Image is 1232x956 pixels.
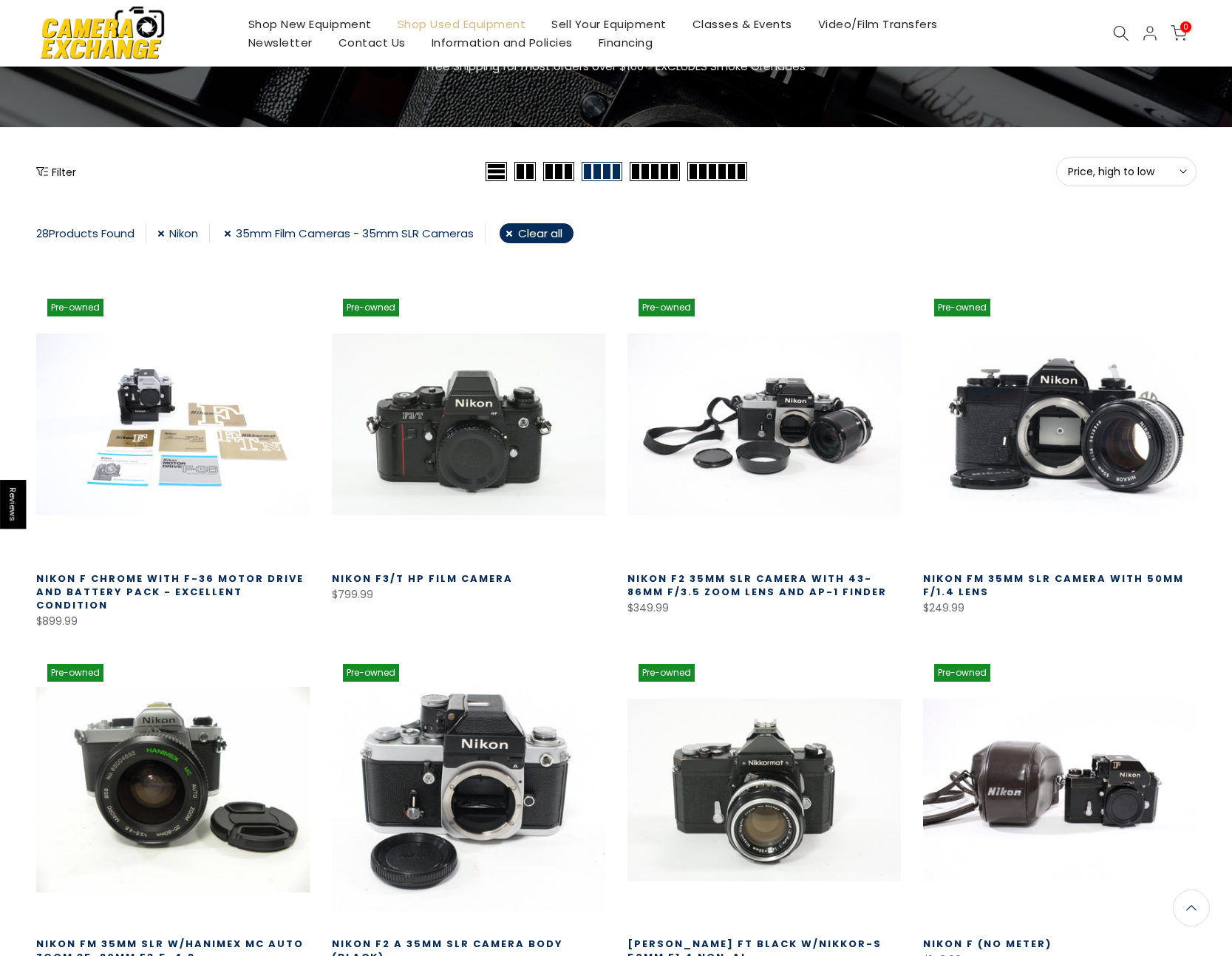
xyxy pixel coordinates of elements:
[923,599,1197,617] div: $249.99
[235,15,384,33] a: Shop New Equipment
[235,33,325,52] a: Newsletter
[585,33,666,52] a: Financing
[805,15,950,33] a: Video/Film Transfers
[627,572,887,599] a: Nikon F2 35mm SLR Camera with 43-86mm f/3.5 Zoom Lens and AP-1 Finder
[325,33,418,52] a: Contact Us
[157,223,210,243] a: Nikon
[36,226,49,241] span: 28
[1171,25,1187,41] a: 0
[332,586,605,604] div: $799.99
[500,223,574,243] a: Clear all
[923,572,1184,599] a: Nikon FM 35mm SLR Camera with 50mm f/1.4 Lens
[923,937,1052,951] a: Nikon F (No Meter)
[36,164,76,179] button: Show filters
[36,612,310,631] div: $899.99
[384,15,539,33] a: Shop Used Equipment
[1173,889,1210,926] a: Back to the top
[1056,157,1197,186] button: Price, high to low
[539,15,680,33] a: Sell Your Equipment
[1180,21,1191,33] span: 0
[679,15,805,33] a: Classes & Events
[36,223,146,243] div: Products Found
[418,33,585,52] a: Information and Policies
[36,572,304,612] a: Nikon F Chrome with F-36 Motor Drive and Battery Pack - Excellent Condition
[339,58,894,75] p: Free Shipping for most orders over $100 - EXCLUDES Smoke Grenades
[332,572,513,586] a: Nikon F3/T HP Film Camera
[627,599,901,617] div: $349.99
[224,223,486,243] a: 35mm Film Cameras - 35mm SLR Cameras
[1068,165,1185,178] span: Price, high to low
